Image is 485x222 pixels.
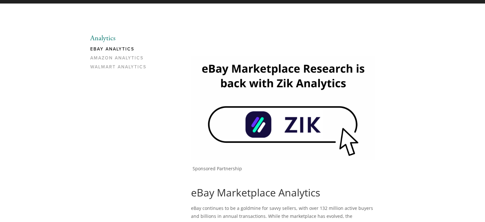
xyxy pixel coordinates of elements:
a: Walmart Analytics [90,64,151,73]
li: Analytics [90,34,151,42]
a: Amazon Analytics [90,55,151,64]
p: Sponsored Partnership [193,166,375,172]
img: Zik Analytics Sponsored Ad [191,56,375,160]
a: eBay Analytics [90,46,151,55]
h1: eBay Marketplace Analytics [191,187,375,199]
